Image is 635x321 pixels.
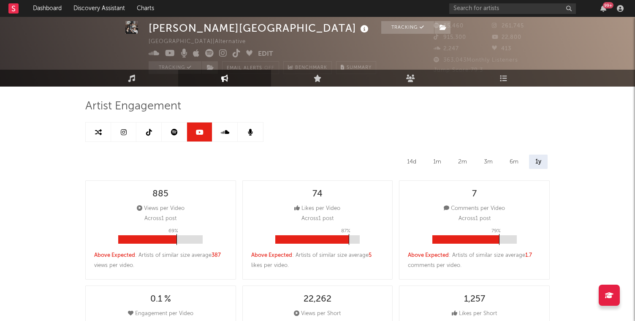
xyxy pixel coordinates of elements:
button: Summary [336,61,376,74]
div: 885 [152,189,168,199]
button: Tracking [149,61,201,74]
p: Across 1 post [301,214,334,224]
div: 3m [478,155,499,169]
span: Above Expected [94,253,135,258]
span: Jump Score: 79.3 [434,68,483,73]
button: Tracking [381,21,434,34]
p: Across 1 post [144,214,176,224]
span: 85,460 [434,23,464,29]
span: Benchmark [295,63,327,73]
span: Above Expected [251,253,292,258]
div: Engagement per Video [128,309,193,319]
span: 261,745 [492,23,524,29]
input: Search for artists [449,3,576,14]
span: Above Expected [408,253,449,258]
div: 14d [401,155,423,169]
div: [PERSON_NAME][GEOGRAPHIC_DATA] [149,21,371,35]
button: Edit [258,49,273,60]
div: Views per Short [294,309,341,319]
div: [GEOGRAPHIC_DATA] | Alternative [149,37,255,47]
button: 99+ [600,5,606,12]
div: 2m [452,155,473,169]
p: 79 % [491,226,501,236]
div: Views per Video [137,204,185,214]
p: 87 % [341,226,350,236]
span: Artist Engagement [85,101,181,112]
div: 1y [529,155,548,169]
div: 99 + [603,2,613,8]
div: 22,262 [304,294,331,305]
span: 387 [212,253,221,258]
span: 1.7 [525,253,532,258]
div: Comments per Video [444,204,505,214]
span: 2,247 [434,46,459,52]
div: : Artists of similar size average views per video . [94,250,227,271]
div: 0.1 % [150,294,171,305]
span: 413 [492,46,511,52]
span: 22,800 [492,35,521,40]
div: 1m [427,155,448,169]
a: Benchmark [283,61,332,74]
span: 363,043 Monthly Listeners [434,57,518,63]
div: : Artists of similar size average comments per video . [408,250,541,271]
div: Likes per Video [294,204,340,214]
div: 74 [312,189,323,199]
p: 69 % [168,226,178,236]
em: Off [264,66,274,71]
div: 6m [503,155,525,169]
span: 5 [369,253,372,258]
div: 1,257 [464,294,485,305]
button: Email AlertsOff [222,61,279,74]
div: Likes per Short [452,309,497,319]
div: 7 [472,189,477,199]
span: 915,300 [434,35,466,40]
p: Across 1 post [459,214,491,224]
span: Summary [347,65,372,70]
div: : Artists of similar size average likes per video . [251,250,384,271]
